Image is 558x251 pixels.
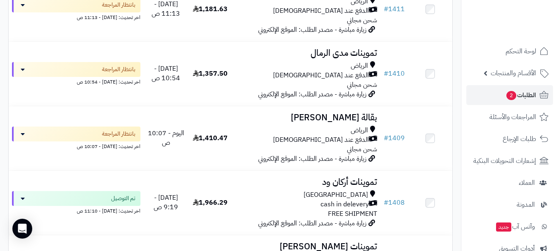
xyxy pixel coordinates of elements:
[12,141,140,150] div: اخر تحديث: [DATE] - 10:07 ص
[258,25,366,35] span: زيارة مباشرة - مصدر الطلب: الموقع الإلكتروني
[466,41,553,61] a: لوحة التحكم
[495,221,535,232] span: وآتس آب
[347,80,377,90] span: شحن مجاني
[347,15,377,25] span: شحن مجاني
[517,199,535,210] span: المدونة
[154,193,178,212] span: [DATE] - 9:19 ص
[384,198,405,208] a: #1408
[102,65,135,74] span: بانتظار المراجعة
[466,151,553,171] a: إشعارات التحويلات البنكية
[12,77,140,86] div: اخر تحديث: [DATE] - 10:54 ص
[12,219,32,239] div: Open Intercom Messenger
[384,69,388,79] span: #
[519,177,535,189] span: العملاء
[273,135,369,145] span: الدفع عند [DEMOGRAPHIC_DATA]
[466,217,553,237] a: وآتس آبجديد
[273,6,369,16] span: الدفع عند [DEMOGRAPHIC_DATA]
[273,71,369,80] span: الدفع عند [DEMOGRAPHIC_DATA]
[236,177,377,187] h3: تموينات أركان ود
[321,200,369,209] span: cash in delevery
[506,91,516,100] span: 2
[466,129,553,149] a: طلبات الإرجاع
[148,128,184,148] span: اليوم - 10:07 ص
[347,144,377,154] span: شحن مجاني
[384,69,405,79] a: #1410
[111,194,135,203] span: تم التوصيل
[236,113,377,122] h3: بقالة [PERSON_NAME]
[489,111,536,123] span: المراجعات والأسئلة
[152,64,180,83] span: [DATE] - 10:54 ص
[503,133,536,145] span: طلبات الإرجاع
[351,61,368,71] span: الرياض
[236,48,377,58] h3: تموينات مدى الرمال
[351,126,368,135] span: الرياض
[466,195,553,215] a: المدونة
[466,173,553,193] a: العملاء
[193,4,228,14] span: 1,181.63
[466,85,553,105] a: الطلبات2
[384,133,405,143] a: #1409
[384,133,388,143] span: #
[12,12,140,21] div: اخر تحديث: [DATE] - 11:13 ص
[506,45,536,57] span: لوحة التحكم
[384,4,405,14] a: #1411
[304,190,368,200] span: [GEOGRAPHIC_DATA]
[328,209,377,219] span: FREE SHIPMENT
[384,198,388,208] span: #
[506,89,536,101] span: الطلبات
[102,130,135,138] span: بانتظار المراجعة
[102,1,135,9] span: بانتظار المراجعة
[496,222,511,232] span: جديد
[193,198,228,208] span: 1,966.29
[491,67,536,79] span: الأقسام والمنتجات
[258,154,366,164] span: زيارة مباشرة - مصدر الطلب: الموقع الإلكتروني
[466,107,553,127] a: المراجعات والأسئلة
[384,4,388,14] span: #
[258,89,366,99] span: زيارة مباشرة - مصدر الطلب: الموقع الإلكتروني
[193,69,228,79] span: 1,357.50
[473,155,536,167] span: إشعارات التحويلات البنكية
[258,218,366,228] span: زيارة مباشرة - مصدر الطلب: الموقع الإلكتروني
[12,206,140,215] div: اخر تحديث: [DATE] - 11:10 ص
[193,133,228,143] span: 1,410.47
